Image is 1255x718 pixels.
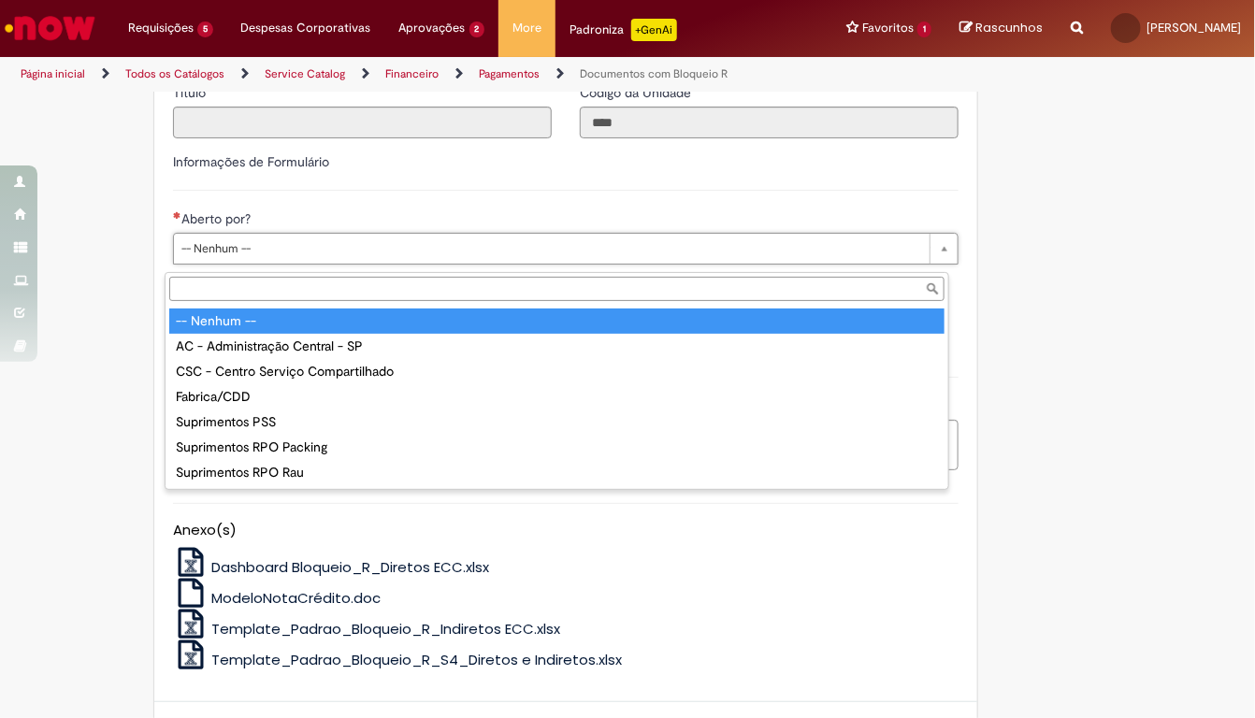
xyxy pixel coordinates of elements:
div: -- Nenhum -- [169,309,945,334]
div: Suprimentos PSS [169,409,945,435]
div: CSC - Centro Serviço Compartilhado [169,359,945,384]
ul: Aberto por? [166,305,948,489]
div: Suprimentos RPO Rau [169,460,945,485]
div: AC - Administração Central - SP [169,334,945,359]
div: Suprimentos RPO Packing [169,435,945,460]
div: Fabrica/CDD [169,384,945,409]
